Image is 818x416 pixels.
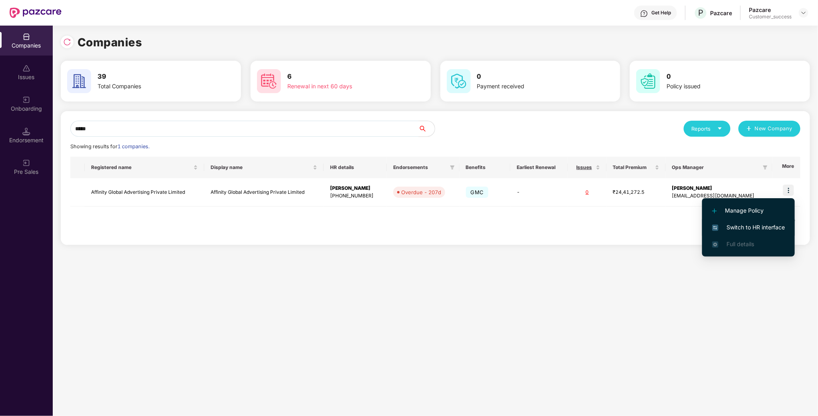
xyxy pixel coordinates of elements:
span: Showing results for [70,143,149,149]
img: svg+xml;base64,PHN2ZyBpZD0iSGVscC0zMngzMiIgeG1sbnM9Imh0dHA6Ly93d3cudzMub3JnLzIwMDAvc3ZnIiB3aWR0aD... [640,10,648,18]
th: Benefits [460,157,510,178]
img: svg+xml;base64,PHN2ZyB4bWxucz0iaHR0cDovL3d3dy53My5vcmcvMjAwMC9zdmciIHdpZHRoPSIxNiIgaGVpZ2h0PSIxNi... [712,225,718,231]
div: Pazcare [749,6,792,14]
span: filter [448,163,456,172]
h3: 39 [98,72,207,82]
span: search [418,125,435,132]
div: [PERSON_NAME] [672,185,766,192]
div: Pazcare [710,9,732,17]
img: svg+xml;base64,PHN2ZyBpZD0iSXNzdWVzX2Rpc2FibGVkIiB4bWxucz0iaHR0cDovL3d3dy53My5vcmcvMjAwMC9zdmciIH... [22,64,30,72]
span: plus [746,126,752,132]
span: Switch to HR interface [712,223,785,232]
div: Overdue - 207d [401,188,441,196]
img: New Pazcare Logo [10,8,62,18]
th: HR details [324,157,387,178]
img: svg+xml;base64,PHN2ZyBpZD0iQ29tcGFuaWVzIiB4bWxucz0iaHR0cDovL3d3dy53My5vcmcvMjAwMC9zdmciIHdpZHRoPS... [22,33,30,41]
div: [PERSON_NAME] [330,185,380,192]
div: ₹24,41,272.5 [613,189,659,196]
span: Full details [726,241,754,247]
span: New Company [755,125,793,133]
div: [EMAIL_ADDRESS][DOMAIN_NAME] [672,192,766,200]
img: svg+xml;base64,PHN2ZyB3aWR0aD0iMTQuNSIgaGVpZ2h0PSIxNC41IiB2aWV3Qm94PSIwIDAgMTYgMTYiIGZpbGw9Im5vbm... [22,127,30,135]
th: Display name [204,157,324,178]
h3: 0 [667,72,776,82]
span: Display name [211,164,311,171]
div: Customer_success [749,14,792,20]
h3: 6 [287,72,397,82]
div: Payment received [477,82,587,91]
span: filter [763,165,768,170]
img: svg+xml;base64,PHN2ZyB4bWxucz0iaHR0cDovL3d3dy53My5vcmcvMjAwMC9zdmciIHdpZHRoPSI2MCIgaGVpZ2h0PSI2MC... [447,69,471,93]
th: More [772,157,800,178]
th: Issues [568,157,606,178]
div: Policy issued [667,82,776,91]
span: caret-down [717,126,722,131]
img: svg+xml;base64,PHN2ZyB4bWxucz0iaHR0cDovL3d3dy53My5vcmcvMjAwMC9zdmciIHdpZHRoPSI2MCIgaGVpZ2h0PSI2MC... [67,69,91,93]
div: Get Help [651,10,671,16]
h1: Companies [78,34,142,51]
img: svg+xml;base64,PHN2ZyB3aWR0aD0iMjAiIGhlaWdodD0iMjAiIHZpZXdCb3g9IjAgMCAyMCAyMCIgZmlsbD0ibm9uZSIgeG... [22,96,30,104]
img: svg+xml;base64,PHN2ZyB4bWxucz0iaHR0cDovL3d3dy53My5vcmcvMjAwMC9zdmciIHdpZHRoPSIxNi4zNjMiIGhlaWdodD... [712,241,718,248]
img: svg+xml;base64,PHN2ZyBpZD0iUmVsb2FkLTMyeDMyIiB4bWxucz0iaHR0cDovL3d3dy53My5vcmcvMjAwMC9zdmciIHdpZH... [63,38,71,46]
span: GMC [466,187,489,198]
span: Issues [574,164,594,171]
span: Registered name [91,164,192,171]
button: search [418,121,435,137]
div: Reports [692,125,722,133]
div: Total Companies [98,82,207,91]
span: P [698,8,703,18]
span: 1 companies. [117,143,149,149]
div: Renewal in next 60 days [287,82,397,91]
span: Endorsements [393,164,447,171]
span: filter [450,165,455,170]
img: svg+xml;base64,PHN2ZyB3aWR0aD0iMjAiIGhlaWdodD0iMjAiIHZpZXdCb3g9IjAgMCAyMCAyMCIgZmlsbD0ibm9uZSIgeG... [22,159,30,167]
span: Manage Policy [712,206,785,215]
div: 0 [574,189,600,196]
th: Total Premium [607,157,666,178]
img: icon [783,185,794,196]
td: Affinity Global Advertising Private Limited [204,178,324,207]
span: filter [761,163,769,172]
div: [PHONE_NUMBER] [330,192,380,200]
span: Total Premium [613,164,653,171]
td: - [510,178,568,207]
button: plusNew Company [738,121,800,137]
th: Registered name [85,157,204,178]
img: svg+xml;base64,PHN2ZyB4bWxucz0iaHR0cDovL3d3dy53My5vcmcvMjAwMC9zdmciIHdpZHRoPSIxMi4yMDEiIGhlaWdodD... [712,209,717,213]
th: Earliest Renewal [510,157,568,178]
img: svg+xml;base64,PHN2ZyB4bWxucz0iaHR0cDovL3d3dy53My5vcmcvMjAwMC9zdmciIHdpZHRoPSI2MCIgaGVpZ2h0PSI2MC... [636,69,660,93]
img: svg+xml;base64,PHN2ZyBpZD0iRHJvcGRvd24tMzJ4MzIiIHhtbG5zPSJodHRwOi8vd3d3LnczLm9yZy8yMDAwL3N2ZyIgd2... [800,10,807,16]
span: Ops Manager [672,164,760,171]
td: Affinity Global Advertising Private Limited [85,178,204,207]
img: svg+xml;base64,PHN2ZyB4bWxucz0iaHR0cDovL3d3dy53My5vcmcvMjAwMC9zdmciIHdpZHRoPSI2MCIgaGVpZ2h0PSI2MC... [257,69,281,93]
h3: 0 [477,72,587,82]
